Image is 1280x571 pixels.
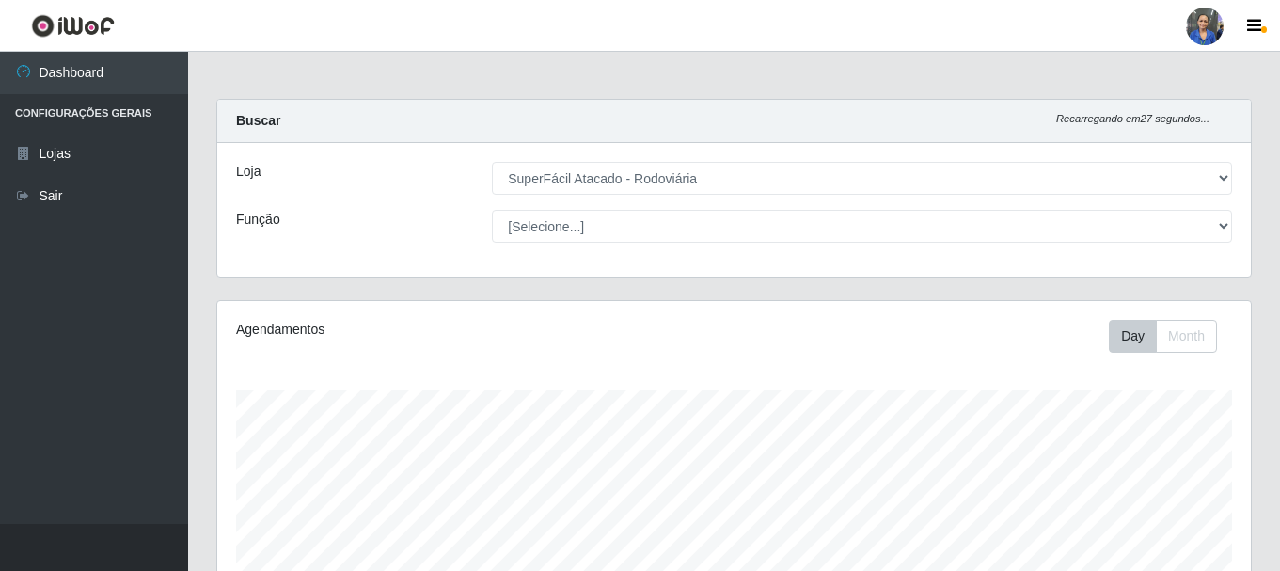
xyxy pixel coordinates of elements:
label: Função [236,210,280,230]
label: Loja [236,162,261,182]
div: Toolbar with button groups [1109,320,1232,353]
img: CoreUI Logo [31,14,115,38]
i: Recarregando em 27 segundos... [1056,113,1209,124]
button: Month [1156,320,1217,353]
strong: Buscar [236,113,280,128]
div: First group [1109,320,1217,353]
button: Day [1109,320,1157,353]
div: Agendamentos [236,320,635,340]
